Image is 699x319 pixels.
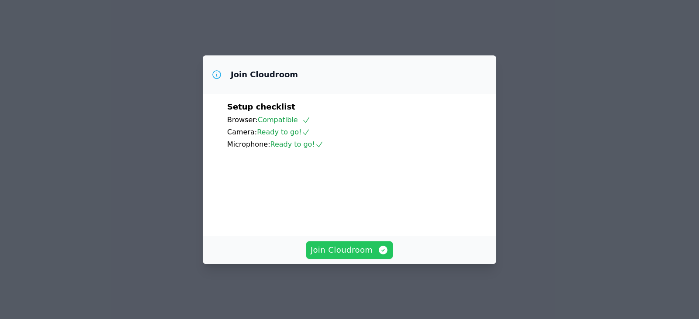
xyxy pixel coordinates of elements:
span: Browser: [227,116,258,124]
span: Ready to go! [257,128,310,136]
button: Join Cloudroom [306,241,393,259]
span: Compatible [258,116,311,124]
span: Ready to go! [270,140,324,148]
span: Setup checklist [227,102,295,111]
span: Join Cloudroom [311,244,389,256]
span: Camera: [227,128,257,136]
span: Microphone: [227,140,270,148]
h3: Join Cloudroom [231,69,298,80]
